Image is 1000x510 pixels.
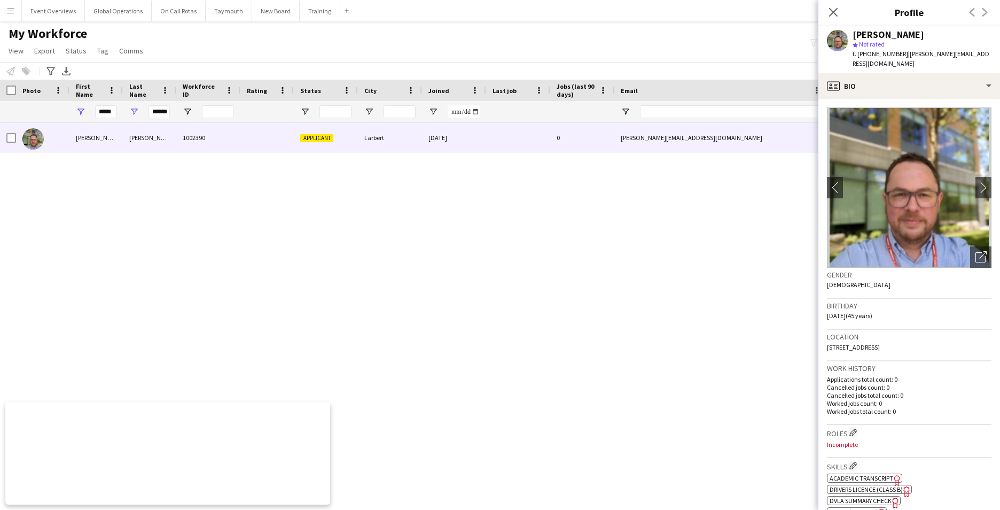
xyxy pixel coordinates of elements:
span: Comms [119,46,143,56]
div: Larbert [358,123,422,152]
span: DVLA Summary Check [830,497,892,505]
button: Open Filter Menu [621,107,630,117]
a: Comms [115,44,147,58]
span: Joined [428,87,449,95]
span: First Name [76,82,104,98]
p: Cancelled jobs total count: 0 [827,391,991,399]
a: View [4,44,28,58]
input: Joined Filter Input [448,105,480,118]
span: Drivers Licence (Class B) [830,485,903,493]
div: 0 [550,123,614,152]
img: Crew avatar or photo [827,107,991,268]
div: [DATE] [422,123,486,152]
h3: Profile [818,5,1000,19]
input: Workforce ID Filter Input [202,105,234,118]
app-action-btn: Advanced filters [44,65,57,78]
span: Email [621,87,638,95]
input: City Filter Input [384,105,416,118]
p: Applications total count: 0 [827,375,991,383]
span: Last job [493,87,517,95]
a: Export [30,44,59,58]
span: Jobs (last 90 days) [557,82,595,98]
input: Status Filter Input [319,105,351,118]
div: [PERSON_NAME] [853,30,924,40]
button: On Call Rotas [152,1,206,21]
span: Status [66,46,87,56]
span: Photo [22,87,41,95]
div: [PERSON_NAME] [69,123,123,152]
app-action-btn: Export XLSX [60,65,73,78]
span: | [PERSON_NAME][EMAIL_ADDRESS][DOMAIN_NAME] [853,50,989,67]
span: Applicant [300,134,333,142]
button: Open Filter Menu [428,107,438,117]
button: Open Filter Menu [76,107,85,117]
a: Tag [93,44,113,58]
span: Last Name [129,82,157,98]
span: Workforce ID [183,82,221,98]
p: Incomplete [827,441,991,449]
div: [PERSON_NAME][EMAIL_ADDRESS][DOMAIN_NAME] [614,123,828,152]
button: Global Operations [85,1,152,21]
div: Open photos pop-in [970,246,991,268]
div: [PERSON_NAME] [123,123,176,152]
button: Training [300,1,340,21]
div: 1002390 [176,123,240,152]
p: Cancelled jobs count: 0 [827,383,991,391]
input: Last Name Filter Input [149,105,170,118]
span: Academic Transcript [830,474,893,482]
h3: Skills [827,460,991,472]
span: Export [34,46,55,56]
span: [DEMOGRAPHIC_DATA] [827,281,890,289]
span: t. [PHONE_NUMBER] [853,50,908,58]
button: Event Overviews [22,1,85,21]
span: [DATE] (45 years) [827,312,872,320]
span: Not rated [859,40,885,48]
button: Open Filter Menu [129,107,139,117]
button: Open Filter Menu [300,107,310,117]
span: [STREET_ADDRESS] [827,343,880,351]
span: My Workforce [9,26,87,42]
h3: Work history [827,364,991,373]
iframe: Popup CTA [5,402,330,505]
span: Status [300,87,321,95]
input: Email Filter Input [640,105,822,118]
h3: Location [827,332,991,342]
div: Bio [818,73,1000,99]
h3: Birthday [827,301,991,311]
button: Open Filter Menu [183,107,192,117]
button: New Board [252,1,300,21]
h3: Roles [827,427,991,438]
img: David Spicer [22,128,44,150]
button: Open Filter Menu [364,107,374,117]
input: First Name Filter Input [95,105,116,118]
a: Status [61,44,91,58]
button: Taymouth [206,1,252,21]
span: Rating [247,87,267,95]
p: Worked jobs total count: 0 [827,407,991,415]
span: View [9,46,24,56]
h3: Gender [827,270,991,280]
p: Worked jobs count: 0 [827,399,991,407]
span: City [364,87,377,95]
span: Tag [97,46,108,56]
